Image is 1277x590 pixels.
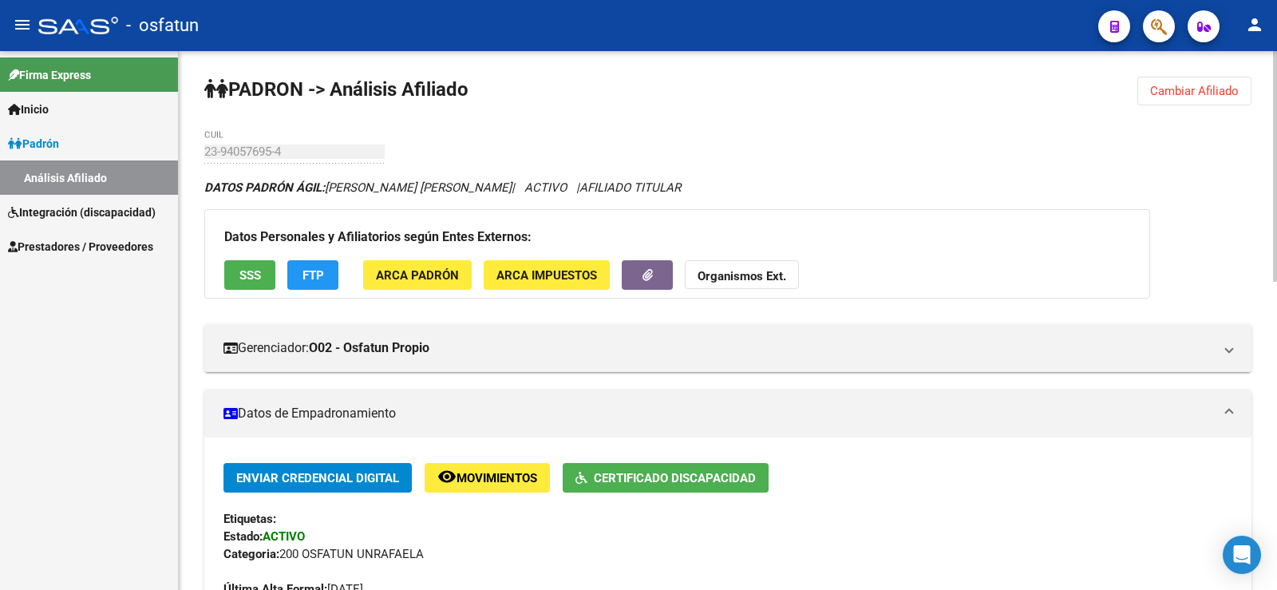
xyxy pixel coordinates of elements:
span: SSS [239,268,261,283]
span: Firma Express [8,66,91,84]
button: Cambiar Afiliado [1137,77,1251,105]
mat-panel-title: Gerenciador: [223,339,1213,357]
button: ARCA Impuestos [484,260,610,290]
strong: Estado: [223,529,263,544]
span: ARCA Padrón [376,268,459,283]
strong: PADRON -> Análisis Afiliado [204,78,468,101]
span: - osfatun [126,8,199,43]
span: Certificado Discapacidad [594,471,756,485]
span: AFILIADO TITULAR [579,180,681,195]
strong: DATOS PADRÓN ÁGIL: [204,180,325,195]
div: 200 OSFATUN UNRAFAELA [223,545,1232,563]
span: Prestadores / Proveedores [8,238,153,255]
span: Integración (discapacidad) [8,204,156,221]
button: Enviar Credencial Digital [223,463,412,493]
mat-expansion-panel-header: Datos de Empadronamiento [204,390,1251,438]
mat-icon: menu [13,15,32,34]
span: Padrón [8,135,59,152]
mat-expansion-panel-header: Gerenciador:O02 - Osfatun Propio [204,324,1251,372]
button: FTP [287,260,338,290]
mat-icon: person [1245,15,1264,34]
span: Cambiar Afiliado [1150,84,1239,98]
strong: O02 - Osfatun Propio [309,339,429,357]
strong: ACTIVO [263,529,305,544]
mat-icon: remove_red_eye [437,467,457,486]
span: [PERSON_NAME] [PERSON_NAME] [204,180,512,195]
mat-panel-title: Datos de Empadronamiento [223,405,1213,422]
button: Movimientos [425,463,550,493]
div: Open Intercom Messenger [1223,536,1261,574]
strong: Etiquetas: [223,512,276,526]
i: | ACTIVO | [204,180,681,195]
span: Inicio [8,101,49,118]
button: SSS [224,260,275,290]
button: ARCA Padrón [363,260,472,290]
h3: Datos Personales y Afiliatorios según Entes Externos: [224,226,1130,248]
span: Movimientos [457,471,537,485]
span: FTP [302,268,324,283]
button: Certificado Discapacidad [563,463,769,493]
strong: Organismos Ext. [698,269,786,283]
strong: Categoria: [223,547,279,561]
button: Organismos Ext. [685,260,799,290]
span: Enviar Credencial Digital [236,471,399,485]
span: ARCA Impuestos [496,268,597,283]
